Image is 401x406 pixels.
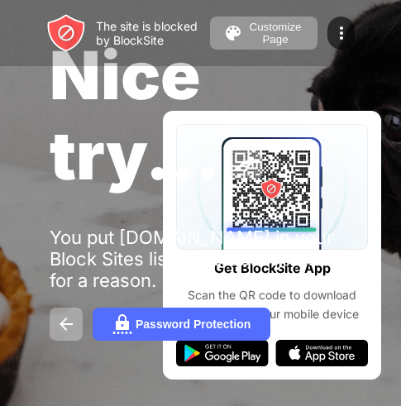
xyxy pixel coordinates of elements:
[246,21,304,45] div: Customize Page
[50,35,220,195] span: Nice try...
[210,17,317,50] button: Customize Page
[56,314,76,334] img: back.svg
[50,227,351,291] div: You put [DOMAIN_NAME] in your Block Sites list. It’s probably there for a reason.
[332,23,351,43] img: menu-icon.svg
[96,19,210,47] div: The site is blocked by BlockSite
[46,13,86,53] img: header-logo.svg
[236,153,256,173] img: share.svg
[223,23,243,43] img: pallet.svg
[112,314,132,334] img: password.svg
[93,308,270,341] button: Password Protection
[136,318,251,331] div: Password Protection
